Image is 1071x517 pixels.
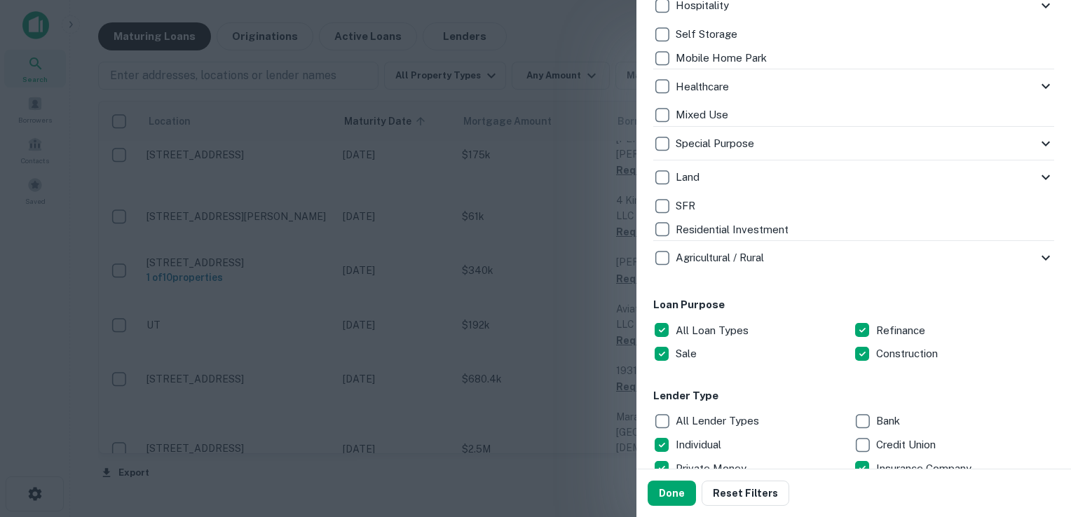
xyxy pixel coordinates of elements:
[676,249,767,266] p: Agricultural / Rural
[676,198,698,214] p: SFR
[676,50,770,67] p: Mobile Home Park
[876,322,928,339] p: Refinance
[702,481,789,506] button: Reset Filters
[676,106,731,123] p: Mixed Use
[676,413,762,429] p: All Lender Types
[676,221,791,238] p: Residential Investment
[653,388,1054,404] h6: Lender Type
[676,460,749,477] p: Private Money
[653,297,1054,313] h6: Loan Purpose
[676,436,724,453] p: Individual
[676,78,732,95] p: Healthcare
[653,160,1054,194] div: Land
[676,345,700,362] p: Sale
[676,135,757,152] p: Special Purpose
[676,26,740,43] p: Self Storage
[653,69,1054,103] div: Healthcare
[653,241,1054,275] div: Agricultural / Rural
[876,460,974,477] p: Insurance Company
[1001,405,1071,472] iframe: Chat Widget
[676,169,702,186] p: Land
[653,127,1054,160] div: Special Purpose
[876,436,939,453] p: Credit Union
[876,413,903,429] p: Bank
[648,481,696,506] button: Done
[876,345,941,362] p: Construction
[676,322,751,339] p: All Loan Types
